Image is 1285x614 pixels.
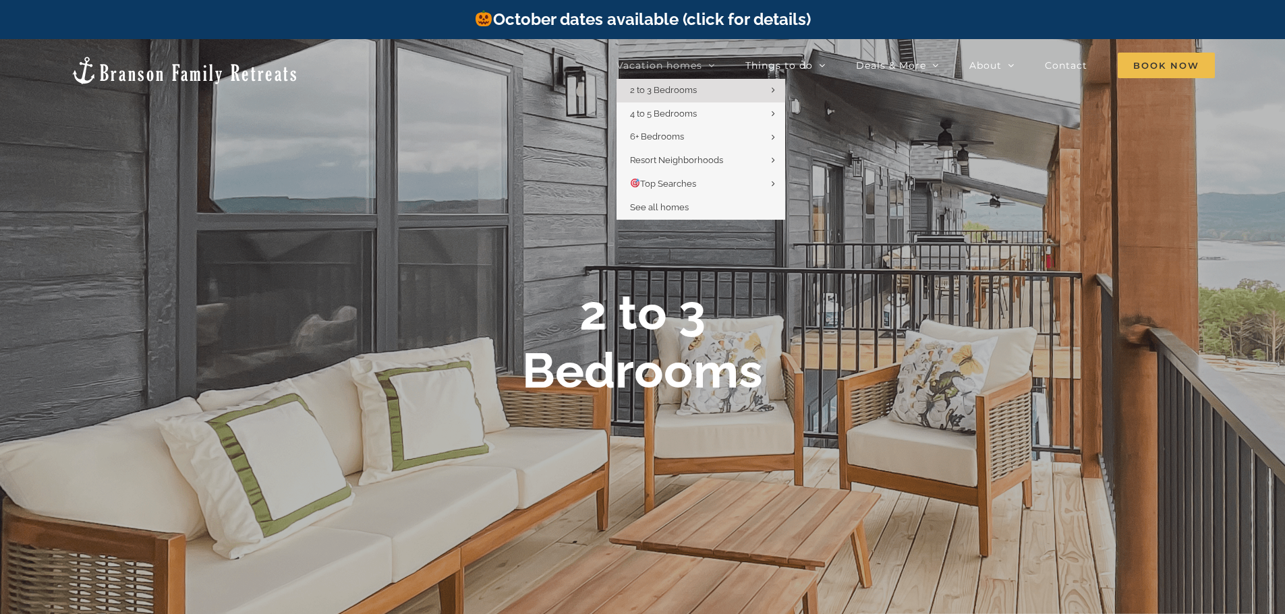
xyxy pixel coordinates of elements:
img: Branson Family Retreats Logo [70,55,299,86]
a: Things to do [745,52,826,79]
span: 4 to 5 Bedrooms [630,109,697,119]
nav: Main Menu [617,52,1215,79]
b: 2 to 3 Bedrooms [522,284,763,399]
a: Vacation homes [617,52,715,79]
a: 6+ Bedrooms [617,125,785,149]
span: Things to do [745,61,813,70]
span: Contact [1045,61,1087,70]
a: 2 to 3 Bedrooms [617,79,785,102]
a: Resort Neighborhoods [617,149,785,173]
img: 🎯 [631,179,639,187]
span: Resort Neighborhoods [630,155,723,165]
span: Vacation homes [617,61,702,70]
a: Contact [1045,52,1087,79]
a: Book Now [1118,52,1215,79]
span: About [969,61,1002,70]
a: October dates available (click for details) [474,9,810,29]
span: 6+ Bedrooms [630,131,684,142]
a: About [969,52,1015,79]
img: 🎃 [476,10,492,26]
span: Top Searches [630,179,696,189]
a: 🎯Top Searches [617,173,785,196]
span: 2 to 3 Bedrooms [630,85,697,95]
span: Book Now [1118,53,1215,78]
a: See all homes [617,196,785,220]
span: Deals & More [856,61,926,70]
a: 4 to 5 Bedrooms [617,102,785,126]
span: See all homes [630,202,689,212]
a: Deals & More [856,52,939,79]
